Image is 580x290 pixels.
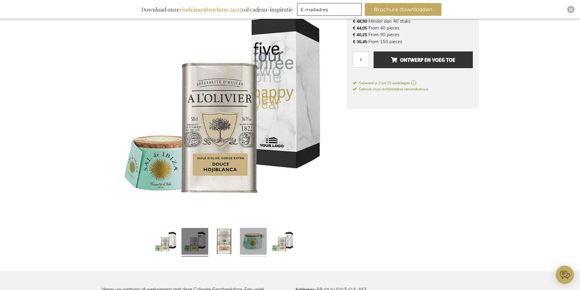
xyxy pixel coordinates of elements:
[353,32,367,38] span: € 40,25
[353,39,367,45] span: € 36,45
[353,18,473,25] li: Minder dan 40 stuks
[139,3,296,16] div: Download onze vol cadeau-inspiratie
[391,55,455,65] span: Ontwerp en voeg toe
[353,31,473,38] li: From 90 pieces
[181,225,208,259] a: Olive & Salt Culinary Set
[353,51,369,68] input: Aantal
[353,86,428,92] a: Gebruik onze rechtstreekse verzendservice
[353,38,473,45] li: From 150 pieces
[567,6,575,13] div: Close
[353,19,367,24] span: € 48,90
[297,3,364,18] form: marketing offers and promotions
[152,225,179,259] a: Olive & Salt Culinary Set
[353,25,473,31] li: From 40 pieces
[353,87,428,92] span: Gebruik onze rechtstreekse verzendservice
[240,225,267,259] a: Sal De Ibiza Fleur De Sel Keramische Pot - 150 gr
[365,3,441,16] button: Brochure downloaden
[353,25,367,31] span: € 44,05
[374,51,473,68] button: Ontwerp en voeg toe
[179,6,241,13] b: eindejaarsbrochure 2025
[211,225,237,259] a: Olive & Salt Culinary Set
[297,3,362,16] input: E-mailadres
[353,80,473,86] a: Geleverd in 2 tot 10 werkdagen
[269,225,296,259] a: Culinaire Olijfolie & Zout Set
[569,8,573,11] img: Close
[556,266,574,284] iframe: belco-activator-frame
